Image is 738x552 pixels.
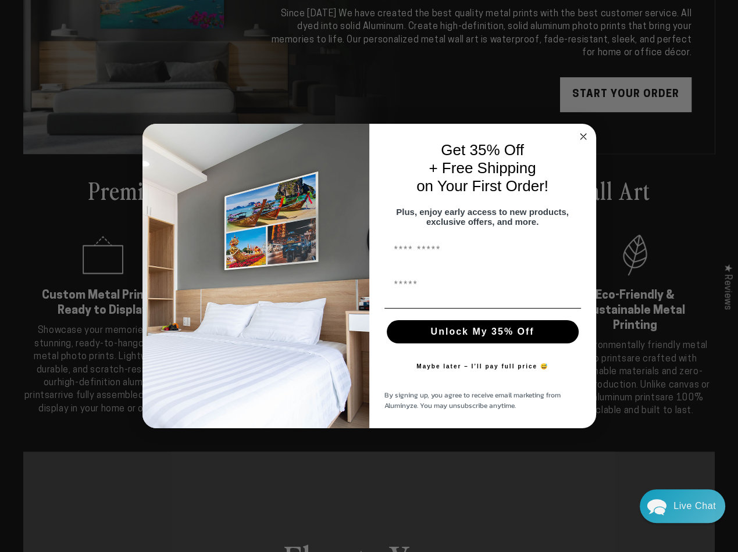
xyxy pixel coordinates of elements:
[142,124,369,428] img: 728e4f65-7e6c-44e2-b7d1-0292a396982f.jpeg
[429,159,536,177] span: + Free Shipping
[387,320,579,343] button: Unlock My 35% Off
[396,207,569,227] span: Plus, enjoy early access to new products, exclusive offers, and more.
[411,355,554,378] button: Maybe later – I’ll pay full price 😅
[384,308,581,309] img: underline
[384,390,561,411] span: By signing up, you agree to receive email marketing from Aluminyze. You may unsubscribe anytime.
[416,177,548,195] span: on Your First Order!
[640,489,725,523] div: Chat widget toggle
[441,141,524,159] span: Get 35% Off
[576,130,590,144] button: Close dialog
[673,489,716,523] div: Contact Us Directly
